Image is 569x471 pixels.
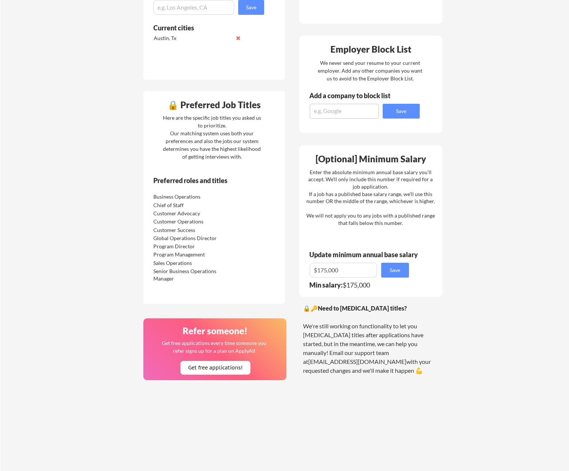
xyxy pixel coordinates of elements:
div: Business Operations [153,193,232,200]
div: Add a company to block list [309,92,402,99]
div: Senior Business Operations Manager [153,268,232,282]
strong: Need to [MEDICAL_DATA] titles? [318,305,407,312]
div: Employer Block List [302,45,440,54]
div: We never send your resume to your current employer. Add any other companies you want us to avoid ... [317,59,423,82]
div: 🔒 Preferred Job Titles [145,100,283,109]
div: Austin, Tx [154,34,232,42]
button: Save [383,104,420,119]
button: Save [381,263,409,278]
input: E.g. $100,000 [310,263,377,278]
div: Customer Success [153,226,232,234]
div: Program Director [153,243,232,250]
div: Here are the specific job titles you asked us to prioritize. Our matching system uses both your p... [161,114,263,160]
div: Customer Advocacy [153,210,232,217]
div: Update minimum annual base salary [309,251,420,258]
div: Get free applications every time someone you refer signs up for a plan on ApplyAll [162,339,267,355]
div: 🔒🔑 We're still working on functionality to let you [MEDICAL_DATA] titles after applications have ... [303,304,439,375]
div: Sales Operations [153,259,232,267]
div: $175,000 [309,282,414,288]
div: Program Management [153,251,232,258]
div: Chief of Staff [153,202,232,209]
div: Preferred roles and titles [153,177,254,184]
strong: Min salary: [309,281,343,289]
div: Customer Operations [153,218,232,225]
div: Refer someone! [146,326,284,335]
div: Global Operations Director [153,235,232,242]
div: Enter the absolute minimum annual base salary you'll accept. We'll only include this number if re... [306,169,435,227]
a: [EMAIL_ADDRESS][DOMAIN_NAME] [308,358,406,365]
button: Get free applications! [180,361,250,375]
div: Current cities [153,24,256,31]
div: [Optional] Minimum Salary [302,155,440,163]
